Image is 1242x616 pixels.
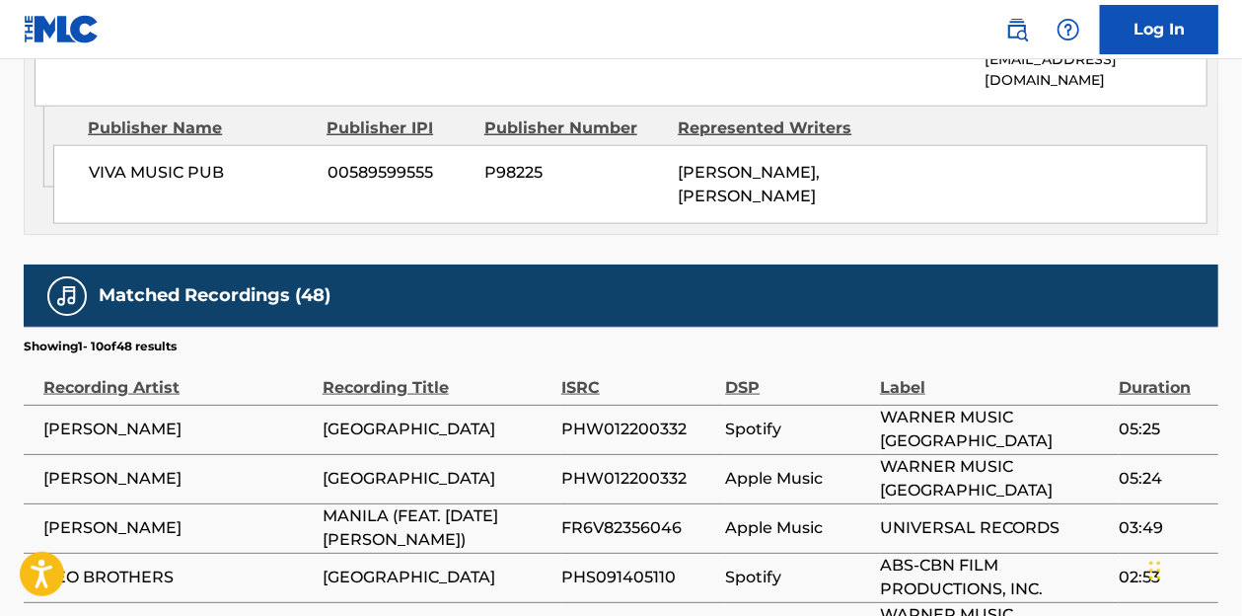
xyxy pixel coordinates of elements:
[678,163,820,205] span: [PERSON_NAME], [PERSON_NAME]
[1100,5,1218,54] a: Log In
[561,516,715,540] span: FR6V82356046
[880,355,1109,400] div: Label
[1119,355,1208,400] div: Duration
[561,467,715,491] span: PHW012200332
[725,566,870,589] span: Spotify
[725,516,870,540] span: Apple Music
[561,355,715,400] div: ISRC
[561,418,715,441] span: PHW012200332
[55,284,79,308] img: Matched Recordings
[1005,18,1029,41] img: search
[43,467,313,491] span: [PERSON_NAME]
[323,566,551,589] span: [GEOGRAPHIC_DATA]
[323,418,551,441] span: [GEOGRAPHIC_DATA]
[725,467,870,491] span: Apple Music
[24,15,100,43] img: MLC Logo
[725,418,870,441] span: Spotify
[997,10,1037,49] a: Public Search
[89,161,313,185] span: VIVA MUSIC PUB
[1119,467,1208,491] span: 05:24
[1119,418,1208,441] span: 05:25
[561,566,715,589] span: PHS091405110
[484,116,664,140] div: Publisher Number
[323,355,551,400] div: Recording Title
[1057,18,1080,41] img: help
[88,116,312,140] div: Publisher Name
[880,516,1109,540] span: UNIVERSAL RECORDS
[985,49,1206,91] p: [EMAIL_ADDRESS][DOMAIN_NAME]
[1049,10,1088,49] div: Help
[880,406,1109,453] span: WARNER MUSIC [GEOGRAPHIC_DATA]
[43,516,313,540] span: [PERSON_NAME]
[24,338,177,355] p: Showing 1 - 10 of 48 results
[328,161,470,185] span: 00589599555
[43,418,313,441] span: [PERSON_NAME]
[99,284,330,307] h5: Matched Recordings (48)
[1143,521,1242,616] iframe: Chat Widget
[323,467,551,491] span: [GEOGRAPHIC_DATA]
[880,554,1109,601] span: ABS-CBN FILM PRODUCTIONS, INC.
[678,116,857,140] div: Represented Writers
[1119,516,1208,540] span: 03:49
[880,455,1109,502] span: WARNER MUSIC [GEOGRAPHIC_DATA]
[43,355,313,400] div: Recording Artist
[43,566,313,589] span: REO BROTHERS
[1149,541,1161,600] div: Drag
[725,355,870,400] div: DSP
[323,504,551,552] span: MANILA (FEAT. [DATE][PERSON_NAME])
[484,161,663,185] span: P98225
[327,116,470,140] div: Publisher IPI
[1119,566,1208,589] span: 02:53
